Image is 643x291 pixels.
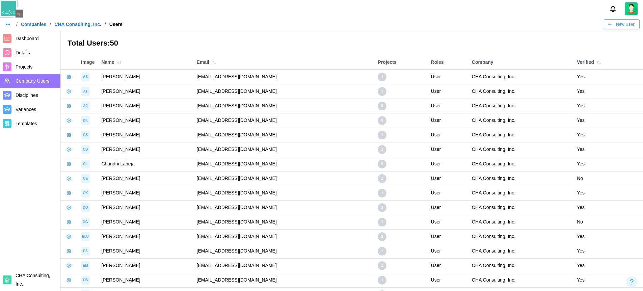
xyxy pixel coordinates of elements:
[378,145,386,154] div: 1
[378,73,386,81] div: 1
[573,113,643,128] td: Yes
[428,157,468,171] td: User
[81,87,90,96] div: image
[81,116,90,125] div: image
[616,20,635,29] span: New User
[428,244,468,258] td: User
[573,70,643,84] td: Yes
[81,59,95,66] div: Image
[468,215,573,229] td: CHA Consulting, Inc.
[16,22,18,27] div: /
[81,174,90,183] div: image
[378,232,386,241] div: 2
[468,128,573,142] td: CHA Consulting, Inc.
[378,261,386,270] div: 1
[193,84,375,99] td: [EMAIL_ADDRESS][DOMAIN_NAME]
[101,276,190,284] div: [PERSON_NAME]
[428,70,468,84] td: User
[81,131,90,139] div: image
[468,229,573,244] td: CHA Consulting, Inc.
[428,229,468,244] td: User
[16,78,49,84] span: Company Users
[81,247,90,256] div: image
[604,19,640,29] button: New User
[81,160,90,168] div: image
[101,204,190,211] div: [PERSON_NAME]
[101,73,190,81] div: [PERSON_NAME]
[193,215,375,229] td: [EMAIL_ADDRESS][DOMAIN_NAME]
[101,146,190,153] div: [PERSON_NAME]
[573,186,643,200] td: Yes
[428,258,468,273] td: User
[428,200,468,215] td: User
[54,22,101,27] a: CHA Consulting, Inc.
[468,186,573,200] td: CHA Consulting, Inc.
[193,142,375,157] td: [EMAIL_ADDRESS][DOMAIN_NAME]
[472,59,570,66] div: Company
[468,70,573,84] td: CHA Consulting, Inc.
[573,142,643,157] td: Yes
[573,273,643,287] td: Yes
[573,200,643,215] td: Yes
[16,64,33,70] span: Projects
[101,88,190,95] div: [PERSON_NAME]
[101,189,190,197] div: [PERSON_NAME]
[468,244,573,258] td: CHA Consulting, Inc.
[193,186,375,200] td: [EMAIL_ADDRESS][DOMAIN_NAME]
[378,174,386,183] div: 1
[101,58,190,67] div: Name
[378,218,386,227] div: 1
[193,229,375,244] td: [EMAIL_ADDRESS][DOMAIN_NAME]
[573,128,643,142] td: Yes
[193,171,375,186] td: [EMAIL_ADDRESS][DOMAIN_NAME]
[378,160,386,168] div: 0
[428,215,468,229] td: User
[378,131,386,139] div: 1
[607,3,619,15] button: Notifications
[16,50,30,55] span: Details
[428,142,468,157] td: User
[428,99,468,113] td: User
[81,276,90,285] div: image
[101,160,190,168] div: Chandni Laheja
[468,99,573,113] td: CHA Consulting, Inc.
[81,73,90,81] div: image
[428,113,468,128] td: User
[428,84,468,99] td: User
[468,142,573,157] td: CHA Consulting, Inc.
[378,116,386,125] div: 0
[81,218,90,227] div: image
[428,186,468,200] td: User
[101,175,190,182] div: [PERSON_NAME]
[573,171,643,186] td: No
[101,262,190,269] div: [PERSON_NAME]
[378,203,386,212] div: 2
[16,36,39,41] span: Dashboard
[573,229,643,244] td: Yes
[573,157,643,171] td: Yes
[16,121,37,126] span: Templates
[378,59,424,66] div: Projects
[625,2,638,15] img: 2Q==
[378,247,386,256] div: 1
[193,157,375,171] td: [EMAIL_ADDRESS][DOMAIN_NAME]
[81,189,90,197] div: image
[468,171,573,186] td: CHA Consulting, Inc.
[16,273,50,287] span: CHA Consulting, Inc.
[81,145,90,154] div: image
[428,128,468,142] td: User
[468,200,573,215] td: CHA Consulting, Inc.
[573,258,643,273] td: Yes
[573,215,643,229] td: No
[193,99,375,113] td: [EMAIL_ADDRESS][DOMAIN_NAME]
[378,102,386,110] div: 0
[81,203,90,212] div: image
[68,38,636,49] h3: Total Users: 50
[468,113,573,128] td: CHA Consulting, Inc.
[101,117,190,124] div: [PERSON_NAME]
[193,244,375,258] td: [EMAIL_ADDRESS][DOMAIN_NAME]
[105,22,106,27] div: /
[378,87,386,96] div: 1
[428,171,468,186] td: User
[101,233,190,240] div: [PERSON_NAME]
